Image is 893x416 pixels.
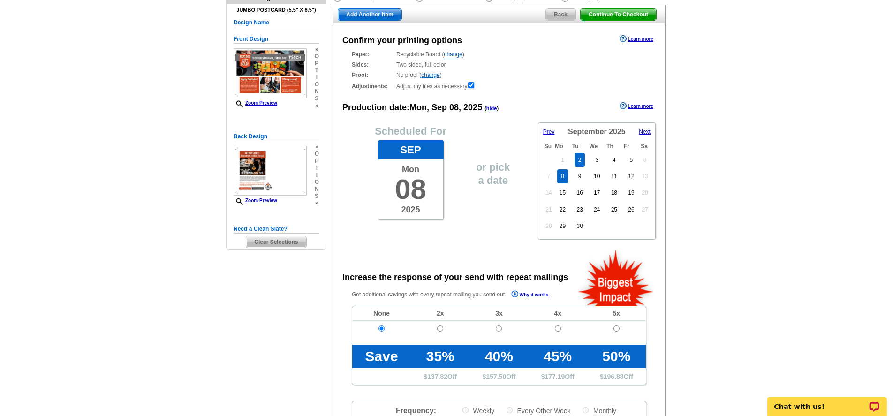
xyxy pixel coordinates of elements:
[342,271,568,284] div: Increase the response of your send with repeat mailings
[556,203,569,217] a: 22
[545,373,565,380] span: 177.19
[545,206,552,213] span: 21
[378,159,443,174] span: Mon
[234,7,319,13] h4: Jumbo Postcard (5.5" x 8.5")
[590,186,604,200] a: 17
[315,88,319,95] span: n
[315,74,319,81] span: i
[545,189,552,196] span: 14
[234,100,277,106] a: Zoom Preview
[624,186,638,200] a: 19
[761,386,893,416] iframe: LiveChat chat widget
[624,169,638,183] a: 12
[315,102,319,109] span: »
[545,8,576,21] a: Back
[234,225,319,234] h5: Need a Clean Slate?
[577,249,655,306] img: biggestImpact.png
[352,71,394,79] strong: Proof:
[463,103,482,112] span: 2025
[315,186,319,193] span: n
[555,143,563,150] span: Monday
[409,103,429,112] span: Mon,
[427,373,447,380] span: 137.82
[315,95,319,102] span: s
[486,106,497,111] a: hide
[444,51,462,58] a: change
[338,9,401,20] span: Add Another Item
[642,173,648,180] span: 13
[315,60,319,67] span: p
[575,153,585,167] a: 2
[643,157,647,163] span: 6
[315,172,319,179] span: i
[396,407,436,415] span: Frequency:
[642,206,648,213] span: 27
[581,9,656,20] span: Continue To Checkout
[642,189,648,196] span: 20
[315,53,319,60] span: o
[607,169,621,183] a: 11
[234,18,319,27] h5: Design Name
[246,236,306,248] span: Clear Selections
[449,103,461,112] span: 08,
[620,35,653,43] a: Learn more
[378,204,443,219] span: 2025
[529,368,587,385] td: $ Off
[411,368,469,385] td: $ Off
[315,165,319,172] span: t
[609,128,626,136] span: 2025
[421,72,439,78] a: change
[469,345,528,368] td: 40%
[234,35,319,44] h5: Front Design
[352,81,646,91] div: Adjust my files as necessary
[573,219,586,233] a: 30
[352,61,646,69] div: Two sided, full color
[583,407,589,413] input: Monthly
[590,203,604,217] a: 24
[546,9,575,20] span: Back
[315,151,319,158] span: o
[462,407,469,413] input: Weekly
[315,200,319,207] span: »
[342,34,462,47] div: Confirm your printing options
[315,193,319,200] span: s
[469,156,516,192] span: or pick a date
[234,48,307,98] img: small-thumb.jpg
[378,174,443,204] span: 08
[352,289,568,300] p: Get additional savings with every repeat mailing you send out.
[352,50,646,59] div: Recyclable Board ( )
[352,71,646,79] div: No proof ( )
[469,306,528,321] td: 3x
[561,157,564,163] span: 1
[315,144,319,151] span: »
[629,128,651,136] a: Next
[624,143,629,150] span: Friday
[462,406,495,415] label: Weekly
[609,153,620,167] a: 4
[511,290,549,300] a: Why it works
[484,106,499,111] span: ( )
[315,81,319,88] span: o
[582,406,616,415] label: Monthly
[315,67,319,74] span: t
[507,407,513,413] input: Every Other Week
[411,345,469,368] td: 35%
[352,127,469,136] p: Scheduled For
[641,143,648,150] span: Saturday
[378,140,444,159] div: Sep
[587,345,646,368] td: 50%
[639,129,651,135] span: Next
[587,368,646,385] td: $ Off
[573,203,586,217] a: 23
[352,306,411,321] td: None
[234,198,277,203] a: Zoom Preview
[557,169,568,183] a: 8
[352,82,394,91] strong: Adjustments:
[607,186,621,200] a: 18
[591,153,602,167] a: 3
[556,186,569,200] a: 15
[626,153,637,167] a: 5
[352,50,394,59] strong: Paper:
[604,373,624,380] span: 196.88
